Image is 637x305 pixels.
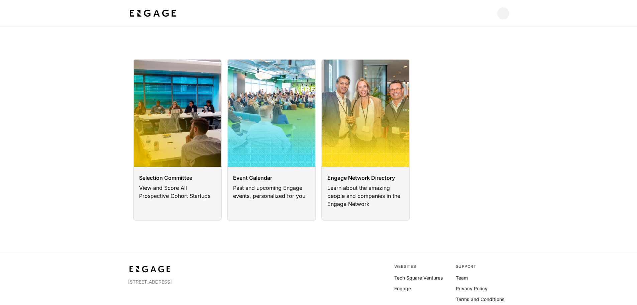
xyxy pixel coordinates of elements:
[128,7,178,19] img: bdf1fb74-1727-4ba0-a5bd-bc74ae9fc70b.jpeg
[394,264,448,269] div: Websites
[497,7,509,19] button: Open profile menu
[456,296,505,303] a: Terms and Conditions
[456,264,509,269] div: Support
[456,285,488,292] a: Privacy Policy
[139,293,144,299] a: X (Twitter)
[394,275,443,281] a: Tech Square Ventures
[128,293,133,299] a: LinkedIn
[456,275,468,281] a: Team
[149,293,155,299] a: Instagram
[128,293,244,299] ul: Social media
[128,279,244,285] p: [STREET_ADDRESS]
[394,285,411,292] a: Engage
[128,264,172,275] img: bdf1fb74-1727-4ba0-a5bd-bc74ae9fc70b.jpeg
